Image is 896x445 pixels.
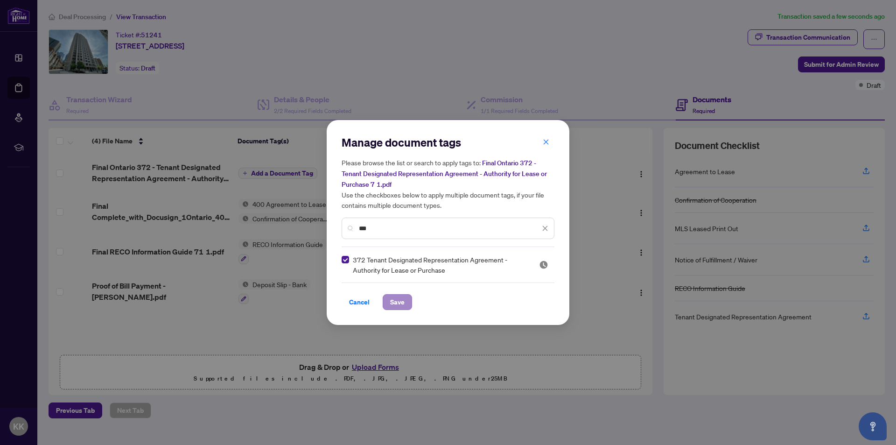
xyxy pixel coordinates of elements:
[342,157,554,210] h5: Please browse the list or search to apply tags to: Use the checkboxes below to apply multiple doc...
[543,139,549,145] span: close
[390,295,405,310] span: Save
[539,260,548,269] img: status
[859,412,887,440] button: Open asap
[342,135,554,150] h2: Manage document tags
[342,159,547,189] span: Final Ontario 372 - Tenant Designated Representation Agreement - Authority for Lease or Purchase ...
[539,260,548,269] span: Pending Review
[542,225,548,232] span: close
[349,295,370,310] span: Cancel
[353,254,528,275] span: 372 Tenant Designated Representation Agreement - Authority for Lease or Purchase
[342,294,377,310] button: Cancel
[383,294,412,310] button: Save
